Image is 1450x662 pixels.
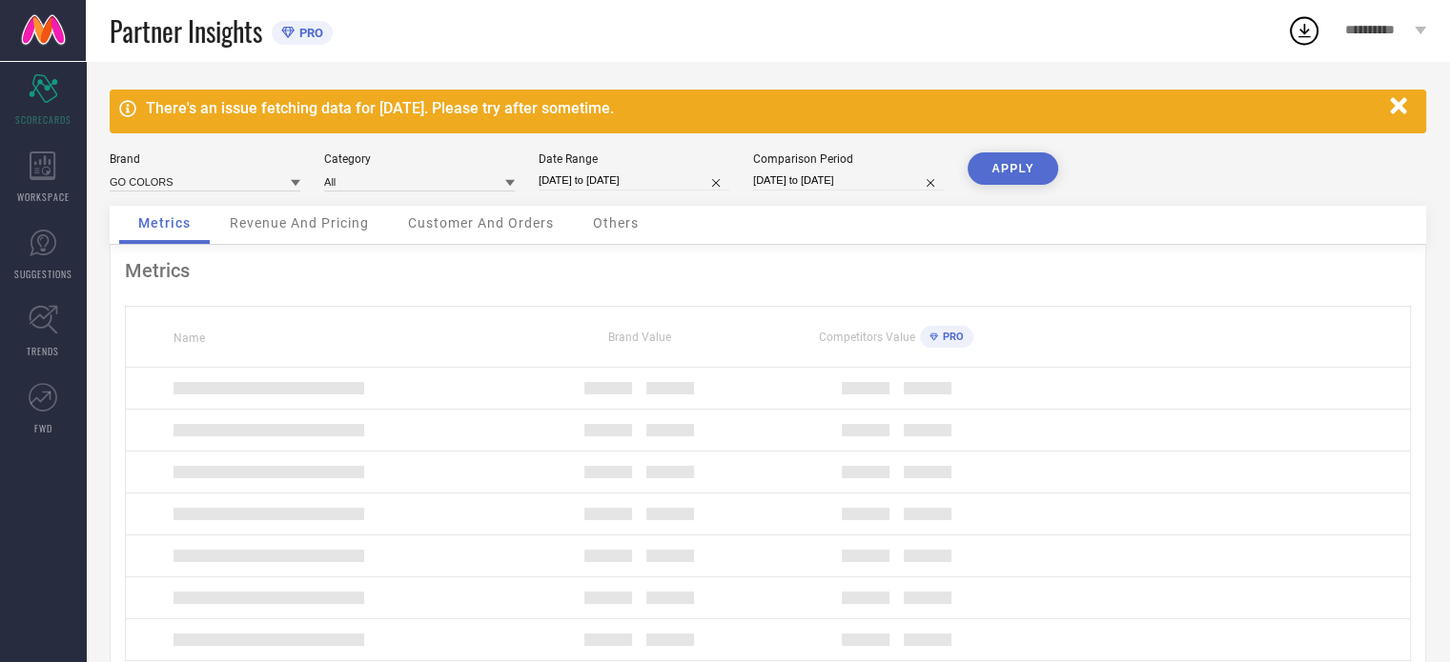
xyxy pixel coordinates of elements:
[753,171,944,191] input: Select comparison period
[968,152,1058,185] button: APPLY
[34,421,52,435] span: FWD
[27,344,59,358] span: TRENDS
[110,11,262,50] span: Partner Insights
[1287,13,1321,48] div: Open download list
[174,331,205,345] span: Name
[593,215,639,231] span: Others
[408,215,554,231] span: Customer And Orders
[138,215,191,231] span: Metrics
[110,152,300,166] div: Brand
[938,331,964,343] span: PRO
[17,190,70,204] span: WORKSPACE
[14,267,72,281] span: SUGGESTIONS
[295,26,323,40] span: PRO
[753,152,944,166] div: Comparison Period
[819,331,915,344] span: Competitors Value
[230,215,369,231] span: Revenue And Pricing
[15,112,71,127] span: SCORECARDS
[539,152,729,166] div: Date Range
[539,171,729,191] input: Select date range
[324,152,515,166] div: Category
[146,99,1380,117] div: There's an issue fetching data for [DATE]. Please try after sometime.
[125,259,1411,282] div: Metrics
[608,331,671,344] span: Brand Value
